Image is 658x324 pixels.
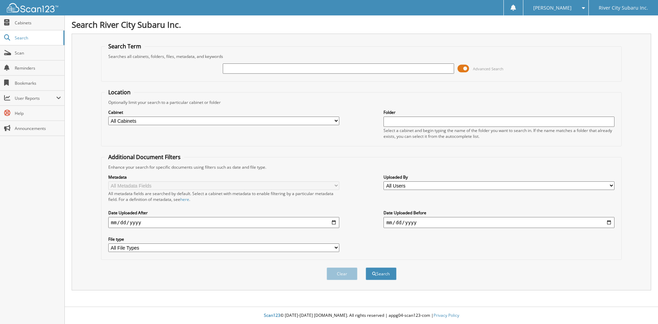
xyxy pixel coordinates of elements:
span: User Reports [15,95,56,101]
div: Searches all cabinets, folders, files, metadata, and keywords [105,53,618,59]
label: Folder [383,109,614,115]
span: Help [15,110,61,116]
label: Date Uploaded Before [383,210,614,216]
span: Advanced Search [473,66,503,71]
input: end [383,217,614,228]
div: All metadata fields are searched by default. Select a cabinet with metadata to enable filtering b... [108,191,339,202]
legend: Search Term [105,43,145,50]
span: Scan123 [264,312,280,318]
button: Clear [327,267,357,280]
span: Scan [15,50,61,56]
span: River City Subaru Inc. [599,6,648,10]
iframe: Chat Widget [624,291,658,324]
span: Search [15,35,60,41]
label: Uploaded By [383,174,614,180]
a: here [180,196,189,202]
label: Metadata [108,174,339,180]
img: scan123-logo-white.svg [7,3,58,12]
label: Date Uploaded After [108,210,339,216]
legend: Location [105,88,134,96]
span: Announcements [15,125,61,131]
a: Privacy Policy [434,312,459,318]
input: start [108,217,339,228]
h1: Search River City Subaru Inc. [72,19,651,30]
span: Cabinets [15,20,61,26]
label: File type [108,236,339,242]
label: Cabinet [108,109,339,115]
button: Search [366,267,397,280]
div: Optionally limit your search to a particular cabinet or folder [105,99,618,105]
div: Enhance your search for specific documents using filters such as date and file type. [105,164,618,170]
legend: Additional Document Filters [105,153,184,161]
div: Select a cabinet and begin typing the name of the folder you want to search in. If the name match... [383,128,614,139]
div: © [DATE]-[DATE] [DOMAIN_NAME]. All rights reserved | appg04-scan123-com | [65,307,658,324]
span: [PERSON_NAME] [533,6,572,10]
span: Bookmarks [15,80,61,86]
span: Reminders [15,65,61,71]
